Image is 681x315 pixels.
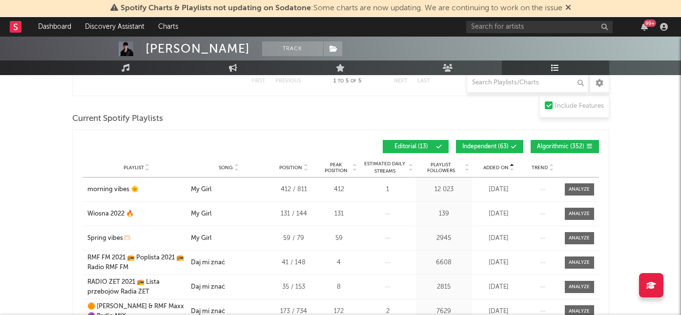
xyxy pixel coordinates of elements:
div: 131 [321,209,357,219]
span: Playlist Followers [418,162,464,174]
div: [DATE] [475,185,523,195]
span: Estimated Daily Streams [362,160,408,175]
div: 2815 [418,282,470,292]
div: 139 [418,209,470,219]
a: Wiosna 2022 🔥 [87,209,186,219]
span: Playlist [124,165,144,171]
a: Spring vibes🫶🏻 [87,234,186,243]
button: 99+ [641,23,648,31]
button: Independent(63) [456,140,523,153]
div: 412 / 811 [272,185,316,195]
span: : Some charts are now updating. We are continuing to work on the issue [121,4,562,12]
span: Independent ( 63 ) [462,144,509,150]
span: of [351,79,356,83]
span: Dismiss [565,4,571,12]
div: [DATE] [475,258,523,268]
div: 35 / 153 [272,282,316,292]
div: Daj mi znać [191,282,225,292]
button: Track [262,41,323,56]
div: 412 [321,185,357,195]
div: 59 [321,234,357,243]
span: Editorial ( 13 ) [389,144,434,150]
div: [PERSON_NAME] [145,41,250,56]
input: Search Playlists/Charts [467,73,589,93]
a: RADIO ZET 2021 📻 Lista przebojów Radia ZET [87,277,186,296]
a: RMF FM 2021 📻 Poplista 2021 📻 Radio RMF FM [87,253,186,272]
input: Search for artists [466,21,613,33]
div: 8 [321,282,357,292]
div: Wiosna 2022 🔥 [87,209,134,219]
a: Charts [151,17,185,37]
div: My Girl [191,234,211,243]
button: Algorithmic(352) [531,140,599,153]
div: 131 / 144 [272,209,316,219]
div: 12 023 [418,185,470,195]
div: 6608 [418,258,470,268]
div: 59 / 79 [272,234,316,243]
span: Position [279,165,302,171]
div: 41 / 148 [272,258,316,268]
a: Dashboard [31,17,78,37]
div: Spring vibes🫶🏻 [87,234,131,243]
div: 1 [362,185,413,195]
div: 2945 [418,234,470,243]
div: My Girl [191,185,211,195]
span: Trend [532,165,548,171]
div: [DATE] [475,209,523,219]
span: Current Spotify Playlists [72,113,163,125]
div: morning vibes 🌞 [87,185,139,195]
span: to [338,79,344,83]
span: Song [219,165,233,171]
div: 99 + [644,20,656,27]
div: Daj mi znać [191,258,225,268]
div: [DATE] [475,282,523,292]
button: Editorial(13) [383,140,449,153]
div: 4 [321,258,357,268]
div: [DATE] [475,234,523,243]
div: Include Features [555,100,604,112]
a: morning vibes 🌞 [87,185,186,195]
span: Added On [483,165,509,171]
button: Last [417,79,430,84]
a: Discovery Assistant [78,17,151,37]
button: Next [394,79,408,84]
span: Spotify Charts & Playlists not updating on Sodatone [121,4,311,12]
div: 1 5 5 [321,76,374,87]
button: First [251,79,266,84]
button: Previous [275,79,301,84]
span: Peak Position [321,162,351,174]
span: Algorithmic ( 352 ) [537,144,584,150]
div: My Girl [191,209,211,219]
